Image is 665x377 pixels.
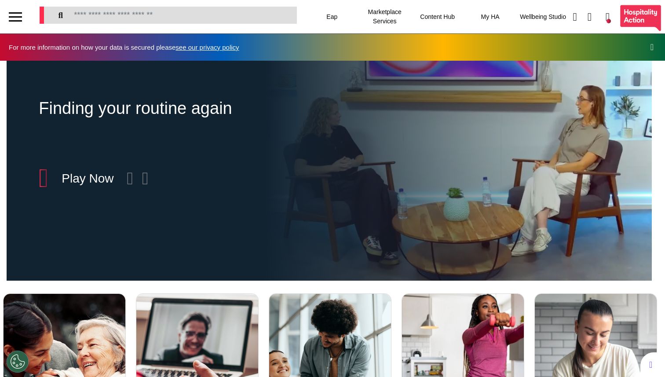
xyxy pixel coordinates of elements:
div: My HA [464,4,517,29]
a: see our privacy policy [175,44,239,51]
div: For more information on how your data is secured please [9,44,248,51]
div: Eap [306,4,358,29]
div: Wellbeing Studio [517,4,570,29]
div: Finding your routine again [39,96,394,121]
div: Marketplace Services [358,4,411,29]
button: Open Preferences [7,351,29,373]
div: Content Hub [411,4,464,29]
div: Play Now [62,169,113,188]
